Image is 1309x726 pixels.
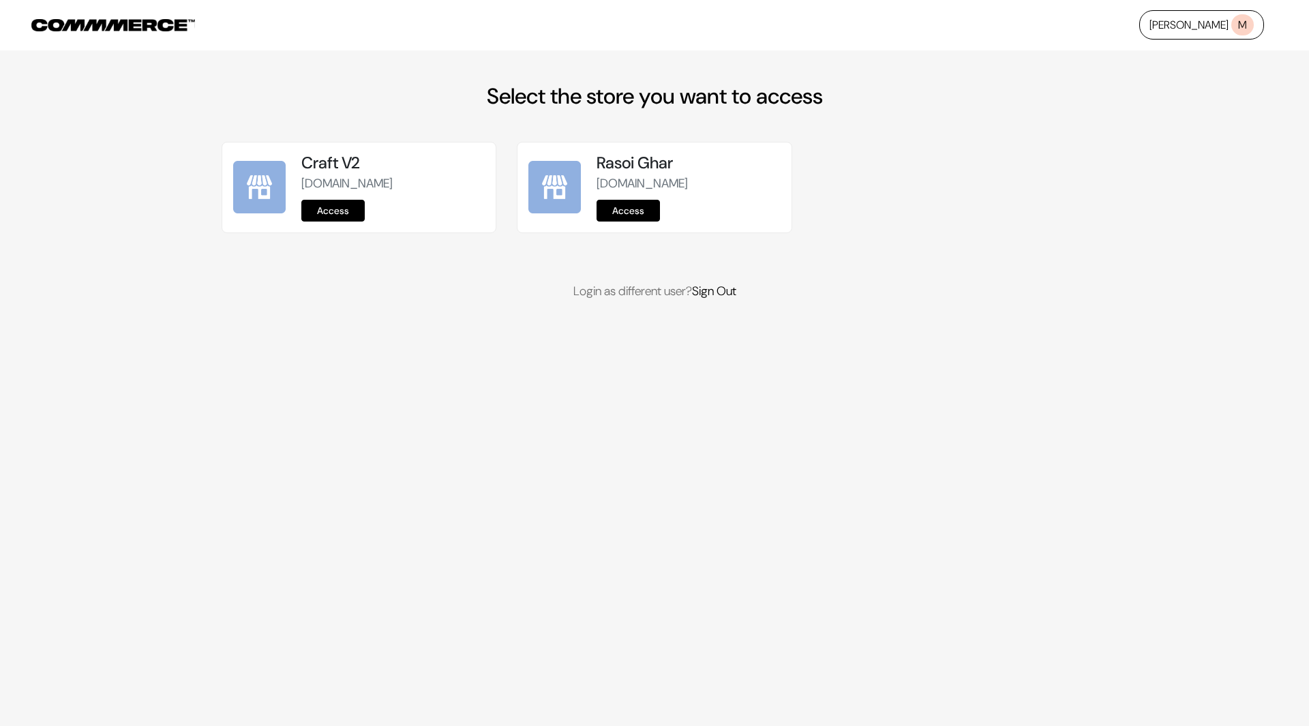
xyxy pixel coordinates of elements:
[301,175,485,193] p: [DOMAIN_NAME]
[1139,10,1264,40] a: [PERSON_NAME]M
[528,161,581,213] img: Rasoi Ghar
[1231,14,1254,35] span: M
[222,83,1087,109] h2: Select the store you want to access
[233,161,286,213] img: Craft V2
[31,19,195,31] img: COMMMERCE
[597,175,780,193] p: [DOMAIN_NAME]
[597,200,660,222] a: Access
[301,153,485,173] h5: Craft V2
[692,283,736,299] a: Sign Out
[597,153,780,173] h5: Rasoi Ghar
[301,200,365,222] a: Access
[222,282,1087,301] p: Login as different user?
